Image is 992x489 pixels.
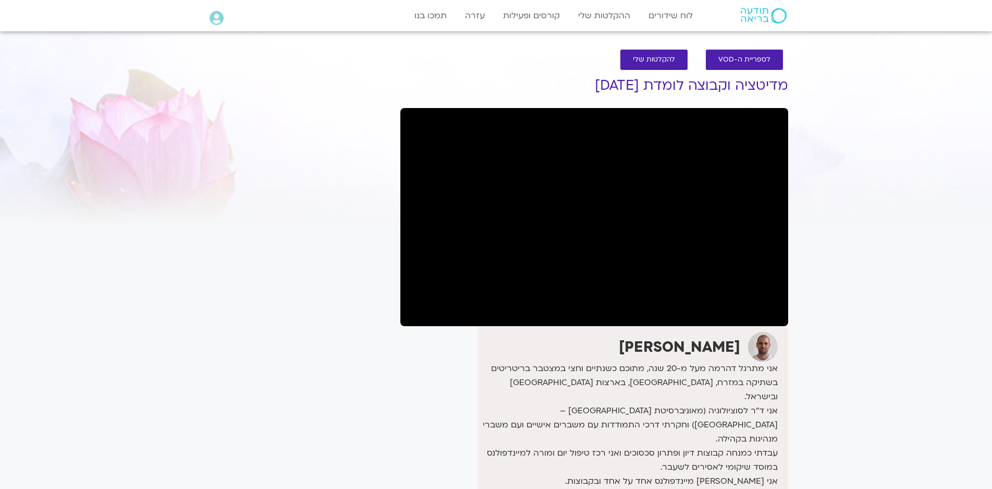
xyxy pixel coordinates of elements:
[498,6,565,26] a: קורסים ופעילות
[706,50,783,70] a: לספריית ה-VOD
[573,6,635,26] a: ההקלטות שלי
[643,6,698,26] a: לוח שידורים
[619,337,740,357] strong: [PERSON_NAME]
[400,78,788,93] h1: מדיטציה וקבוצה לומדת [DATE]
[620,50,688,70] a: להקלטות שלי
[718,56,770,64] span: לספריית ה-VOD
[741,8,787,23] img: תודעה בריאה
[748,332,778,362] img: דקל קנטי
[409,6,452,26] a: תמכו בנו
[633,56,675,64] span: להקלטות שלי
[460,6,490,26] a: עזרה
